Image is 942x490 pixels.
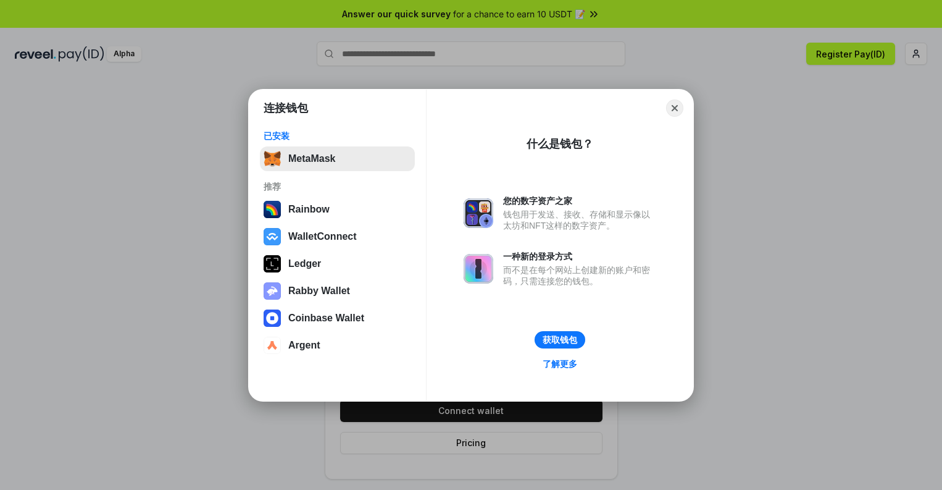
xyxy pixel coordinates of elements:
div: MetaMask [288,153,335,164]
div: Ledger [288,258,321,269]
button: WalletConnect [260,224,415,249]
button: MetaMask [260,146,415,171]
img: svg+xml,%3Csvg%20xmlns%3D%22http%3A%2F%2Fwww.w3.org%2F2000%2Fsvg%22%20width%3D%2228%22%20height%3... [264,255,281,272]
div: Argent [288,340,320,351]
a: 了解更多 [535,356,585,372]
div: 您的数字资产之家 [503,195,656,206]
div: Coinbase Wallet [288,313,364,324]
div: 一种新的登录方式 [503,251,656,262]
img: svg+xml,%3Csvg%20width%3D%2228%22%20height%3D%2228%22%20viewBox%3D%220%200%2028%2028%22%20fill%3D... [264,228,281,245]
div: 了解更多 [543,358,577,370]
img: svg+xml,%3Csvg%20fill%3D%22none%22%20height%3D%2233%22%20viewBox%3D%220%200%2035%2033%22%20width%... [264,150,281,167]
img: svg+xml,%3Csvg%20width%3D%22120%22%20height%3D%22120%22%20viewBox%3D%220%200%20120%20120%22%20fil... [264,201,281,218]
button: 获取钱包 [535,331,585,348]
img: svg+xml,%3Csvg%20xmlns%3D%22http%3A%2F%2Fwww.w3.org%2F2000%2Fsvg%22%20fill%3D%22none%22%20viewBox... [464,254,493,284]
button: Argent [260,333,415,358]
img: svg+xml,%3Csvg%20xmlns%3D%22http%3A%2F%2Fwww.w3.org%2F2000%2Fsvg%22%20fill%3D%22none%22%20viewBox... [464,198,493,228]
h1: 连接钱包 [264,101,308,116]
button: Rabby Wallet [260,279,415,303]
div: Rainbow [288,204,330,215]
button: Coinbase Wallet [260,306,415,331]
div: 推荐 [264,181,411,192]
div: 什么是钱包？ [527,137,593,151]
img: svg+xml,%3Csvg%20width%3D%2228%22%20height%3D%2228%22%20viewBox%3D%220%200%2028%2028%22%20fill%3D... [264,337,281,354]
div: 获取钱包 [543,334,577,345]
div: 已安装 [264,130,411,142]
div: 钱包用于发送、接收、存储和显示像以太坊和NFT这样的数字资产。 [503,209,656,231]
button: Close [666,99,683,117]
button: Ledger [260,251,415,276]
div: Rabby Wallet [288,285,350,297]
div: 而不是在每个网站上创建新的账户和密码，只需连接您的钱包。 [503,264,656,287]
button: Rainbow [260,197,415,222]
img: svg+xml,%3Csvg%20xmlns%3D%22http%3A%2F%2Fwww.w3.org%2F2000%2Fsvg%22%20fill%3D%22none%22%20viewBox... [264,282,281,300]
img: svg+xml,%3Csvg%20width%3D%2228%22%20height%3D%2228%22%20viewBox%3D%220%200%2028%2028%22%20fill%3D... [264,310,281,327]
div: WalletConnect [288,231,357,242]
